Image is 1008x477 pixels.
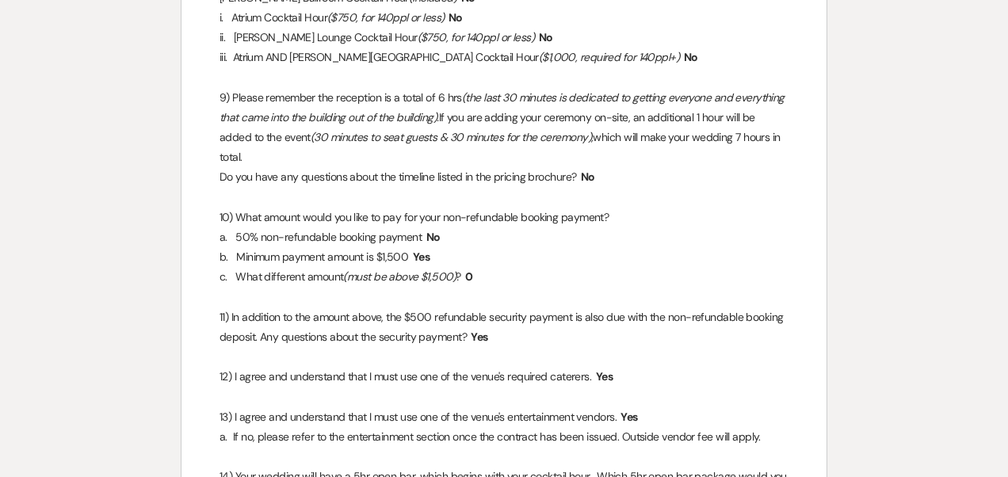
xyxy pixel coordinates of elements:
[220,247,788,267] p: b. Minimum payment amount is $1,500
[220,90,787,124] em: (the last 30 minutes is dedicated to getting everyone and everything that came into the building ...
[447,9,464,27] span: No
[327,10,444,25] em: ($750, for 140ppl or less)
[411,248,431,266] span: Yes
[537,29,555,47] span: No
[220,28,788,48] p: ii. [PERSON_NAME] Lounge Cocktail Hour
[220,427,788,447] p: a. If no, please refer to the entertainment section once the contract has been issued. Outside ve...
[220,407,788,427] p: 13) I agree and understand that I must use one of the venue's entertainment vendors.
[469,328,489,346] span: Yes
[220,267,788,287] p: c. What different amount ?
[343,269,456,284] em: (must be above $1,500)
[220,167,788,187] p: Do you have any questions about the timeline listed in the pricing brochure?
[539,50,679,64] em: ($1,000, required for 140ppl+)
[418,30,534,44] em: ($750, for 140ppl or less)
[682,48,700,67] span: No
[425,228,442,246] span: No
[579,168,597,186] span: No
[220,367,788,387] p: 12) I agree and understand that I must use one of the venue's required caterers.
[311,130,594,144] em: (30 minutes to seat guests & 30 minutes for the ceremony),
[220,88,788,168] p: 9) Please remember the reception is a total of 6 hrs If you are adding your ceremony on-site, an ...
[594,368,614,386] span: Yes
[619,408,639,426] span: Yes
[220,227,788,247] p: a. 50% non-refundable booking payment
[464,268,474,286] span: 0
[220,8,788,28] p: i. Atrium Cocktail Hour
[220,307,788,347] p: 11) In addition to the amount above, the $500 refundable security payment is also due with the no...
[220,208,788,227] p: 10) What amount would you like to pay for your non-refundable booking payment?
[220,48,788,67] p: iii. Atrium AND [PERSON_NAME][GEOGRAPHIC_DATA] Cocktail Hour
